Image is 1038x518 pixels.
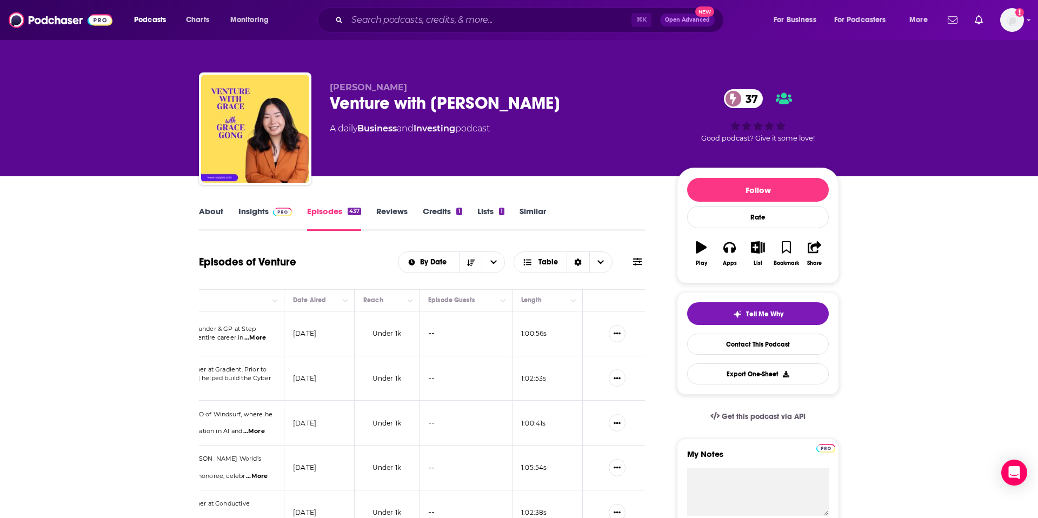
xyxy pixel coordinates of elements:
[746,310,783,318] span: Tell Me Why
[482,252,504,273] button: open menu
[420,446,513,490] td: --
[766,11,830,29] button: open menu
[687,178,829,202] button: Follow
[223,11,283,29] button: open menu
[816,442,835,453] a: Pro website
[521,329,547,338] p: 1:00:56 s
[330,82,407,92] span: [PERSON_NAME]
[723,260,737,267] div: Apps
[201,75,309,183] img: Venture with Grace
[293,419,316,428] p: [DATE]
[696,260,707,267] div: Play
[521,374,546,383] p: 1:02:53 s
[372,508,401,516] span: Under 1k
[372,463,401,471] span: Under 1k
[1000,8,1024,32] span: Logged in as kgolds
[521,508,547,517] p: 1:02:38 s
[293,374,316,383] p: [DATE]
[521,294,542,307] div: Length
[363,294,383,307] div: Reach
[238,206,292,231] a: InsightsPodchaser Pro
[404,294,417,307] button: Column Actions
[1000,8,1024,32] img: User Profile
[456,208,462,215] div: 1
[774,12,816,28] span: For Business
[347,11,631,29] input: Search podcasts, credits, & more...
[970,11,987,29] a: Show notifications dropdown
[701,134,815,142] span: Good podcast? Give it some love!
[695,6,715,17] span: New
[538,258,558,266] span: Table
[134,12,166,28] span: Podcasts
[609,459,626,476] button: Show More Button
[199,206,223,231] a: About
[179,11,216,29] a: Charts
[269,294,282,307] button: Column Actions
[754,260,762,267] div: List
[244,334,266,342] span: ...More
[715,234,743,273] button: Apps
[567,294,580,307] button: Column Actions
[398,258,460,266] button: open menu
[687,206,829,228] div: Rate
[687,302,829,325] button: tell me why sparkleTell Me Why
[1000,8,1024,32] button: Show profile menu
[199,255,296,269] h1: Episodes of Venture
[724,89,763,108] a: 37
[420,401,513,446] td: --
[117,472,245,480] span: CMO and Goldhouse A100 honoree, celebr
[909,12,928,28] span: More
[902,11,941,29] button: open menu
[420,258,450,266] span: By Date
[423,206,462,231] a: Credits1
[609,325,626,342] button: Show More Button
[499,208,504,215] div: 1
[372,419,401,427] span: Under 1k
[330,122,490,135] div: A daily podcast
[521,419,545,428] p: 1:00:41 s
[127,11,180,29] button: open menu
[660,14,715,26] button: Open AdvancedNew
[702,403,814,430] a: Get this podcast via API
[372,374,401,382] span: Under 1k
[631,13,651,27] span: ⌘ K
[398,251,505,273] h2: Choose List sort
[376,206,408,231] a: Reviews
[1015,8,1024,17] svg: Add a profile image
[293,294,326,307] div: Date Aired
[687,363,829,384] button: Export One-Sheet
[9,10,112,30] img: Podchaser - Follow, Share and Rate Podcasts
[357,123,397,134] a: Business
[567,252,589,273] div: Sort Direction
[521,463,547,472] p: 1:05:54 s
[477,206,504,231] a: Lists1
[273,208,292,216] img: Podchaser Pro
[520,206,546,231] a: Similar
[420,311,513,356] td: --
[772,234,800,273] button: Bookmark
[420,356,513,401] td: --
[414,123,455,134] a: Investing
[687,334,829,355] a: Contact This Podcast
[514,251,613,273] button: Choose View
[1001,460,1027,486] div: Open Intercom Messenger
[230,12,269,28] span: Monitoring
[397,123,414,134] span: and
[246,472,268,481] span: ...More
[293,329,316,338] p: [DATE]
[735,89,763,108] span: 37
[307,206,361,231] a: Episodes437
[186,12,209,28] span: Charts
[687,234,715,273] button: Play
[744,234,772,273] button: List
[609,414,626,431] button: Show More Button
[801,234,829,273] button: Share
[459,252,482,273] button: Sort Direction
[722,412,806,421] span: Get this podcast via API
[117,455,261,471] span: [PERSON_NAME] is a [PERSON_NAME] World’s Most Influential
[428,294,475,307] div: Episode Guests
[733,310,742,318] img: tell me why sparkle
